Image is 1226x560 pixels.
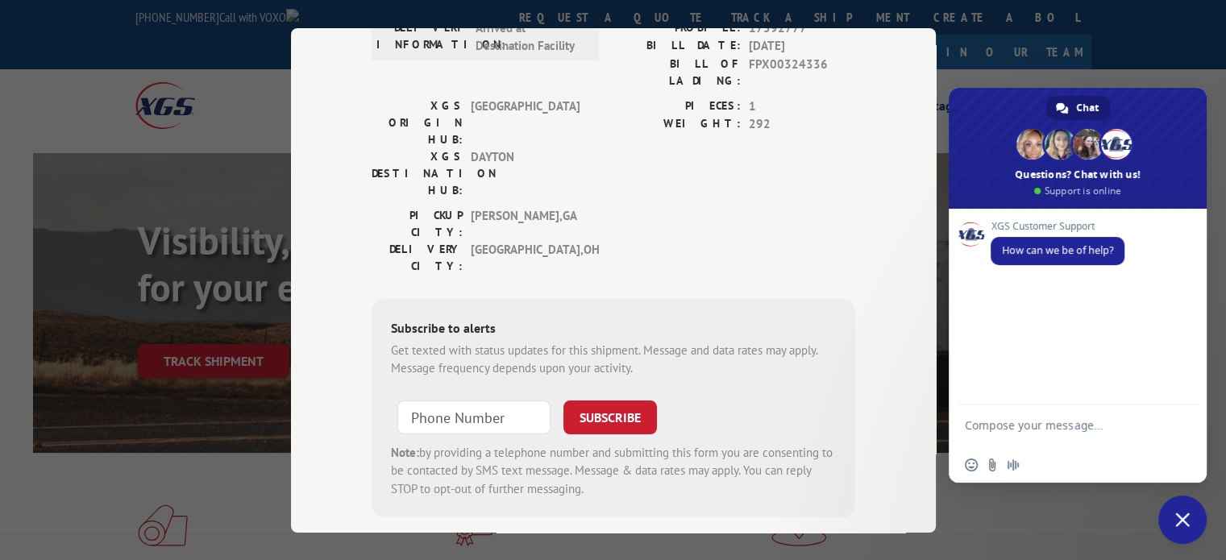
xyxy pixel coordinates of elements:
[391,443,836,498] div: by providing a telephone number and submitting this form you are consenting to be contacted by SM...
[376,19,468,55] label: DELIVERY INFORMATION:
[1158,496,1207,544] div: Close chat
[1076,96,1099,120] span: Chat
[749,55,855,89] span: FPX00324336
[563,400,657,433] button: SUBSCRIBE
[471,97,580,147] span: [GEOGRAPHIC_DATA]
[965,458,978,471] span: Insert an emoji
[986,458,999,471] span: Send a file
[749,115,855,134] span: 292
[613,37,741,56] label: BILL DATE:
[1046,96,1110,120] div: Chat
[391,444,419,459] strong: Note:
[613,55,741,89] label: BILL OF LADING:
[749,97,855,115] span: 1
[372,97,463,147] label: XGS ORIGIN HUB:
[749,37,855,56] span: [DATE]
[1002,243,1113,257] span: How can we be of help?
[391,341,836,377] div: Get texted with status updates for this shipment. Message and data rates may apply. Message frequ...
[991,221,1124,232] span: XGS Customer Support
[476,19,584,55] span: Arrived at Destination Facility
[965,418,1155,447] textarea: Compose your message...
[397,400,551,433] input: Phone Number
[372,240,463,274] label: DELIVERY CITY:
[391,317,836,341] div: Subscribe to alerts
[372,147,463,198] label: XGS DESTINATION HUB:
[471,206,580,240] span: [PERSON_NAME] , GA
[613,97,741,115] label: PIECES:
[471,147,580,198] span: DAYTON
[471,240,580,274] span: [GEOGRAPHIC_DATA] , OH
[1007,458,1020,471] span: Audio message
[613,115,741,134] label: WEIGHT:
[372,206,463,240] label: PICKUP CITY:
[749,19,855,37] span: 17592777
[613,19,741,37] label: PROBILL:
